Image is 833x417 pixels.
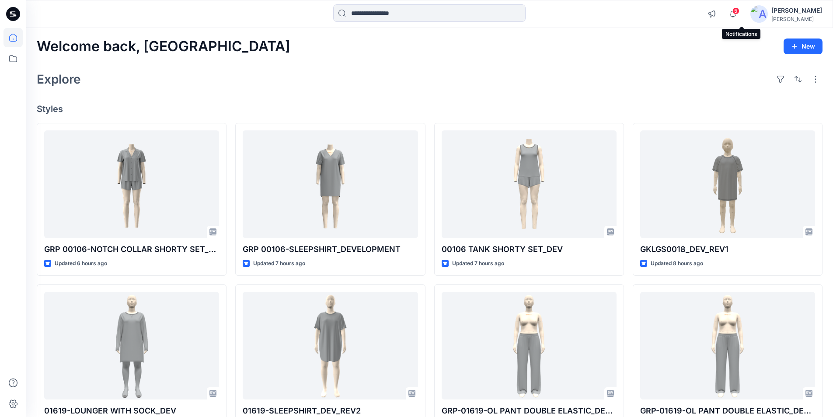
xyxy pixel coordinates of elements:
[640,292,815,400] a: GRP-01619-OL PANT DOUBLE ELASTIC_DEV_REV2
[37,104,823,114] h4: Styles
[243,405,418,417] p: 01619-SLEEPSHIRT_DEV_REV2
[44,405,219,417] p: 01619-LOUNGER WITH SOCK_DEV
[55,259,107,268] p: Updated 6 hours ago
[452,259,504,268] p: Updated 7 hours ago
[771,5,822,16] div: [PERSON_NAME]
[732,7,739,14] span: 5
[44,292,219,400] a: 01619-LOUNGER WITH SOCK_DEV
[37,72,81,86] h2: Explore
[640,130,815,238] a: GKLGS0018_DEV_REV1
[253,259,305,268] p: Updated 7 hours ago
[640,405,815,417] p: GRP-01619-OL PANT DOUBLE ELASTIC_DEV_REV2
[442,292,617,400] a: GRP-01619-OL PANT DOUBLE ELASTIC_DEV_REV1
[243,130,418,238] a: GRP 00106-SLEEPSHIRT_DEVELOPMENT
[640,243,815,256] p: GKLGS0018_DEV_REV1
[442,130,617,238] a: 00106 TANK SHORTY SET_DEV
[243,292,418,400] a: 01619-SLEEPSHIRT_DEV_REV2
[442,405,617,417] p: GRP-01619-OL PANT DOUBLE ELASTIC_DEV_REV1
[442,243,617,256] p: 00106 TANK SHORTY SET_DEV
[44,243,219,256] p: GRP 00106-NOTCH COLLAR SHORTY SET_DEVELOPMENT
[750,5,768,23] img: avatar
[651,259,703,268] p: Updated 8 hours ago
[44,130,219,238] a: GRP 00106-NOTCH COLLAR SHORTY SET_DEVELOPMENT
[771,16,822,22] div: [PERSON_NAME]
[243,243,418,256] p: GRP 00106-SLEEPSHIRT_DEVELOPMENT
[784,39,823,54] button: New
[37,39,290,55] h2: Welcome back, [GEOGRAPHIC_DATA]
